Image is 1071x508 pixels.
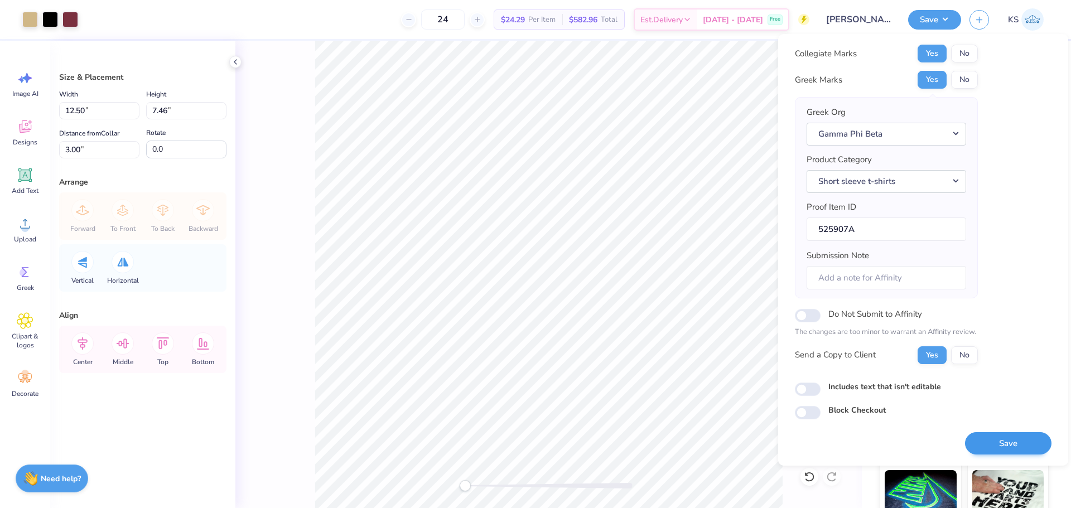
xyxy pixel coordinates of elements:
[13,138,37,147] span: Designs
[14,235,36,244] span: Upload
[157,357,168,366] span: Top
[908,10,961,30] button: Save
[17,283,34,292] span: Greek
[460,480,471,491] div: Accessibility label
[807,249,869,262] label: Submission Note
[146,126,166,139] label: Rotate
[12,89,38,98] span: Image AI
[1008,13,1019,26] span: KS
[965,432,1051,455] button: Save
[807,170,966,193] button: Short sleeve t-shirts
[146,88,166,101] label: Height
[59,71,226,83] div: Size & Placement
[107,276,139,285] span: Horizontal
[421,9,465,30] input: – –
[7,332,44,350] span: Clipart & logos
[795,74,842,86] div: Greek Marks
[807,106,846,119] label: Greek Org
[918,45,947,62] button: Yes
[818,8,900,31] input: Untitled Design
[770,16,780,23] span: Free
[59,176,226,188] div: Arrange
[795,327,978,338] p: The changes are too minor to warrant an Affinity review.
[73,357,93,366] span: Center
[59,88,78,101] label: Width
[828,404,886,416] label: Block Checkout
[807,123,966,146] button: Gamma Phi Beta
[71,276,94,285] span: Vertical
[59,127,119,140] label: Distance from Collar
[918,346,947,364] button: Yes
[807,266,966,290] input: Add a note for Affinity
[1003,8,1049,31] a: KS
[828,307,922,321] label: Do Not Submit to Affinity
[640,14,683,26] span: Est. Delivery
[601,14,617,26] span: Total
[807,153,872,166] label: Product Category
[12,389,38,398] span: Decorate
[795,47,857,60] div: Collegiate Marks
[1021,8,1044,31] img: Kath Sales
[113,357,133,366] span: Middle
[828,381,941,393] label: Includes text that isn't editable
[951,346,978,364] button: No
[807,201,856,214] label: Proof Item ID
[569,14,597,26] span: $582.96
[501,14,525,26] span: $24.29
[192,357,214,366] span: Bottom
[528,14,556,26] span: Per Item
[951,71,978,89] button: No
[795,349,876,361] div: Send a Copy to Client
[918,71,947,89] button: Yes
[12,186,38,195] span: Add Text
[703,14,763,26] span: [DATE] - [DATE]
[41,473,81,484] strong: Need help?
[951,45,978,62] button: No
[59,309,226,321] div: Align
